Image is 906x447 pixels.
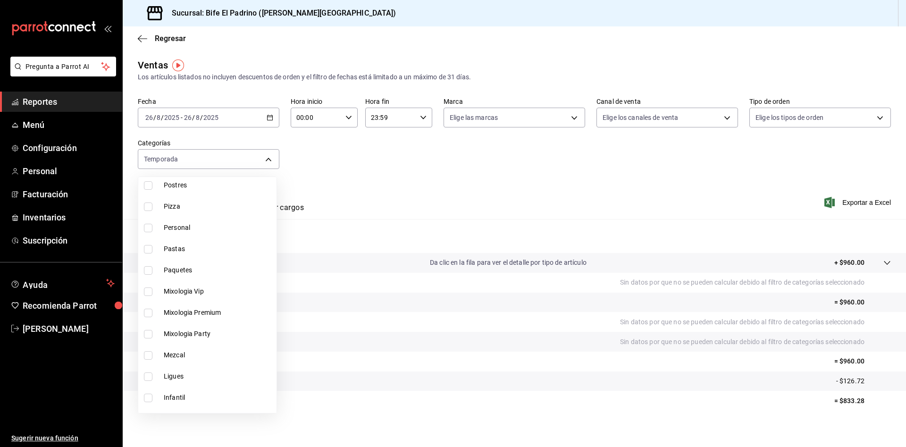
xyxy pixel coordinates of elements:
[164,350,273,360] span: Mezcal
[164,223,273,233] span: Personal
[164,265,273,275] span: Paquetes
[164,371,273,381] span: Ligues
[164,202,273,211] span: Pizza
[164,308,273,318] span: Mixologia Premium
[164,393,273,403] span: Infantil
[172,59,184,71] img: Tooltip marker
[164,287,273,296] span: Mixologia Vip
[164,329,273,339] span: Mixologia Party
[164,244,273,254] span: Pastas
[164,180,273,190] span: Postres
